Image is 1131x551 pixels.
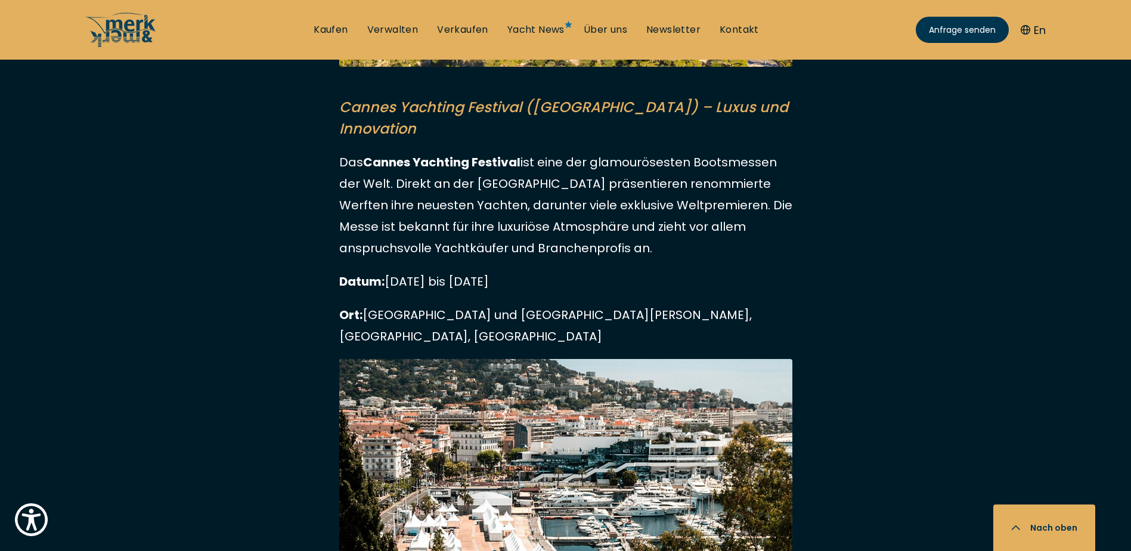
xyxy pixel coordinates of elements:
[339,271,792,292] p: [DATE] bis [DATE]
[437,23,488,36] a: Verkaufen
[363,154,520,171] strong: Cannes Yachting Festival
[367,23,419,36] a: Verwalten
[339,151,792,259] p: Das ist eine der glamourösesten Bootsmessen der Welt. Direkt an der [GEOGRAPHIC_DATA] präsentiere...
[993,504,1095,551] button: Nach oben
[12,500,51,539] button: Show Accessibility Preferences
[339,273,385,290] strong: Datum:
[507,23,565,36] a: Yacht News
[916,17,1009,43] a: Anfrage senden
[1021,22,1046,38] button: En
[339,304,792,347] p: [GEOGRAPHIC_DATA] und [GEOGRAPHIC_DATA][PERSON_NAME], [GEOGRAPHIC_DATA], [GEOGRAPHIC_DATA]
[339,97,788,138] mark: Cannes Yachting Festival ([GEOGRAPHIC_DATA]) – Luxus und Innovation
[339,307,362,323] strong: Ort:
[314,23,348,36] a: Kaufen
[584,23,627,36] a: Über uns
[720,23,759,36] a: Kontakt
[646,23,701,36] a: Newsletter
[929,24,996,36] span: Anfrage senden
